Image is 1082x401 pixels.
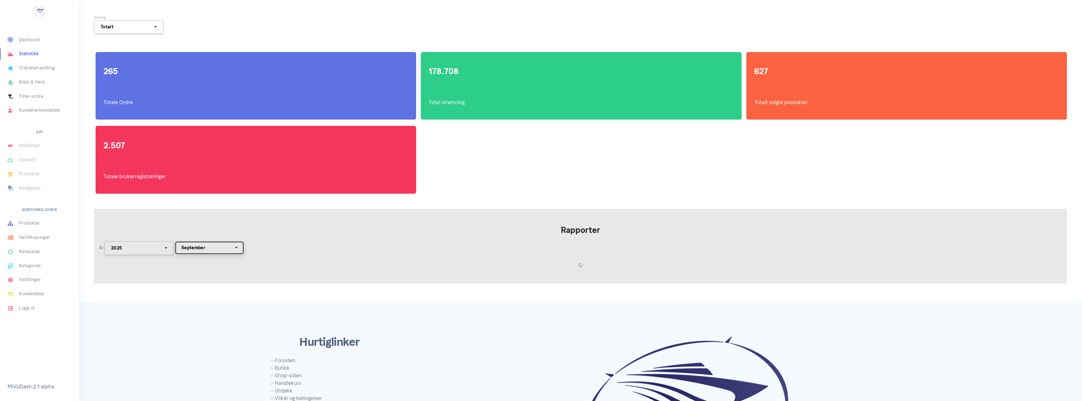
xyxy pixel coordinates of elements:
label: År [99,245,103,251]
h1: 2.507 [103,139,408,152]
div: Totalt [101,24,153,30]
h6: API [36,128,43,136]
div: September [181,245,234,251]
a: Butikk [271,364,389,372]
p: Totalt solgte produkter [754,98,1059,107]
a: Utsjekk [271,387,389,395]
a: Forsiden [271,357,389,364]
h1: 178.708 [429,65,733,78]
span: Hurtiglinker [79,333,580,351]
p: Totale Ordre [103,98,408,107]
button: Totalt [94,20,163,34]
button: September [175,241,244,255]
h1: Rapporter [99,224,1062,236]
small: Visning [94,15,163,20]
h6: Sidefunksjoner [22,206,57,214]
h1: 627 [754,65,1059,78]
h1: 265 [103,65,408,78]
p: MiVUDash: [8,382,71,391]
div: 2025 [111,245,163,251]
p: Totale brukerregistreringer [103,172,408,181]
a: Shop-siden [271,372,389,380]
span: 2.1-alpha [33,384,54,390]
img: ... [33,5,46,18]
a: Handlekurv [271,380,389,387]
button: 2025 [104,241,174,255]
p: Total strømning [429,98,733,107]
